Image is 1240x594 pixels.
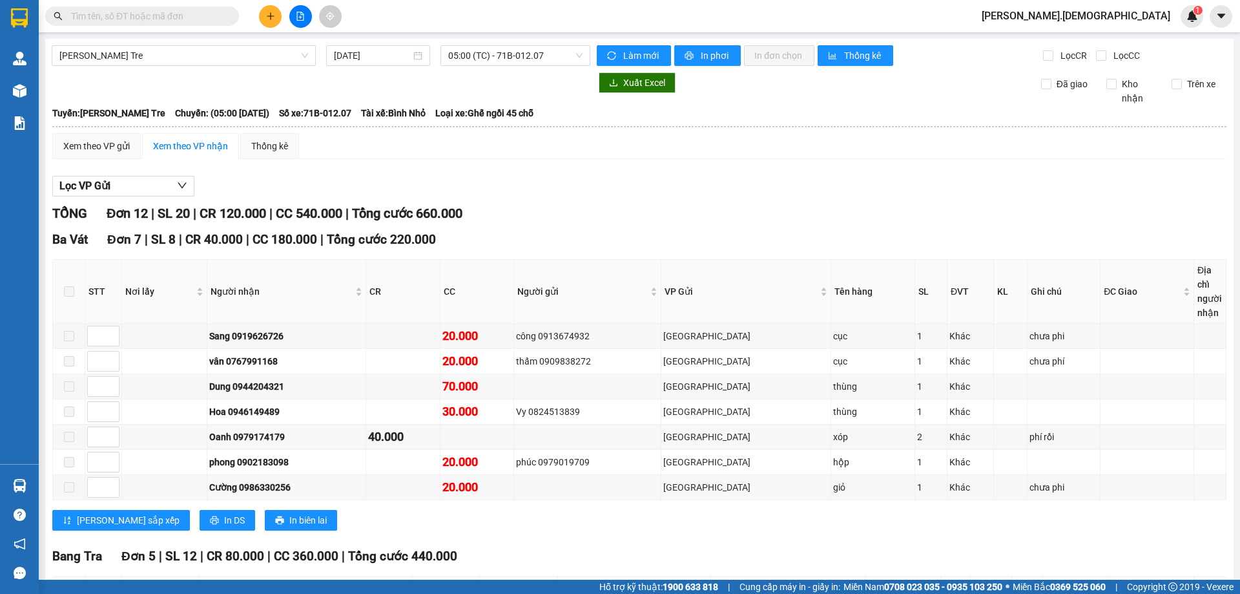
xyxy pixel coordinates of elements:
span: | [1115,580,1117,594]
div: 1 [917,455,945,469]
span: down [177,180,187,191]
div: 0987108934 [123,56,254,74]
span: Tổng cước 660.000 [352,206,462,221]
span: SL 8 [151,232,176,247]
div: 0336048009 [11,42,114,60]
div: cục [833,329,913,343]
th: Ghi chú [1028,260,1100,324]
strong: 0708 023 035 - 0935 103 250 [884,582,1002,592]
div: thùng [833,379,913,394]
button: file-add [289,5,312,28]
span: CC 360.000 [274,549,338,564]
button: aim [319,5,342,28]
button: syncLàm mới [597,45,671,66]
span: [PERSON_NAME] sắp xếp [77,513,180,527]
input: Tìm tên, số ĐT hoặc mã đơn [71,9,223,23]
div: Tuấn [123,40,254,56]
div: chưa phi [1029,480,1098,494]
div: 20.000 [10,81,116,97]
div: cục [833,354,913,368]
span: search [54,12,63,21]
div: Khác [949,430,991,444]
span: | [320,232,324,247]
span: aim [325,12,335,21]
span: In phơi [701,48,730,63]
span: CR : [10,83,30,96]
span: CR 120.000 [200,206,266,221]
button: caret-down [1210,5,1232,28]
span: Hỗ trợ kỹ thuật: [599,580,718,594]
div: phúc 0979019709 [516,455,659,469]
span: Hồ Chí Minh - Bến Tre [59,46,308,65]
div: Khác [949,455,991,469]
button: bar-chartThống kê [818,45,893,66]
div: thùng [833,405,913,419]
span: Số xe: 71B-012.07 [279,106,351,120]
span: Lọc VP Gửi [59,178,110,194]
th: Tên hàng [831,260,915,324]
img: logo-vxr [11,8,28,28]
button: sort-ascending[PERSON_NAME] sắp xếp [52,510,190,531]
span: Người gửi [517,284,648,299]
button: printerIn DS [200,510,255,531]
span: printer [275,516,284,526]
span: copyright [1168,582,1177,591]
div: [GEOGRAPHIC_DATA] [123,11,254,40]
div: Thống kê [251,139,288,153]
div: 2 [917,430,945,444]
th: SL [915,260,947,324]
span: VP Gửi [665,284,818,299]
span: SL 12 [165,549,197,564]
span: ⚪️ [1006,584,1009,589]
div: 1 [917,379,945,394]
span: | [145,232,148,247]
span: [PERSON_NAME].[DEMOGRAPHIC_DATA] [971,8,1181,24]
button: downloadXuất Excel [599,72,676,93]
div: Nga [11,27,114,42]
span: Kho nhận [1117,77,1162,105]
td: Sài Gòn [661,349,831,374]
span: sort-ascending [63,516,72,526]
span: Miền Nam [843,580,1002,594]
span: Lọc CR [1055,48,1089,63]
div: thấm 0909838272 [516,354,659,368]
td: Sài Gòn [661,475,831,500]
div: [GEOGRAPHIC_DATA] [663,354,829,368]
span: | [267,549,271,564]
th: CC [440,260,515,324]
span: Cung cấp máy in - giấy in: [739,580,840,594]
span: Làm mới [623,48,661,63]
div: xóp [833,430,913,444]
span: In biên lai [289,513,327,527]
span: | [151,206,154,221]
div: Oanh 0979174179 [209,430,364,444]
span: | [728,580,730,594]
div: 1 [917,354,945,368]
th: ĐVT [947,260,994,324]
td: Sài Gòn [661,374,831,399]
button: In đơn chọn [744,45,814,66]
div: Sang 0919626726 [209,329,364,343]
span: notification [14,538,26,550]
span: Gửi: [11,12,31,26]
div: phong 0902183098 [209,455,364,469]
div: chưa phí [1029,354,1098,368]
span: Người nhận [211,284,353,299]
span: Nhận: [123,11,154,25]
span: Tài xế: Bình Nhỏ [361,106,426,120]
div: 20.000 [442,478,512,496]
button: printerIn phơi [674,45,741,66]
img: warehouse-icon [13,479,26,493]
div: hộp [833,455,913,469]
span: Lọc CC [1108,48,1142,63]
sup: 1 [1193,6,1203,15]
span: Chuyến: (05:00 [DATE]) [175,106,269,120]
div: [GEOGRAPHIC_DATA] [663,329,829,343]
div: Vy 0824513839 [516,405,659,419]
div: công 0913674932 [516,329,659,343]
span: In DS [224,513,245,527]
span: caret-down [1215,10,1227,22]
span: Bang Tra [52,549,102,564]
div: [GEOGRAPHIC_DATA] [663,430,829,444]
span: Ba Vát [52,232,88,247]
